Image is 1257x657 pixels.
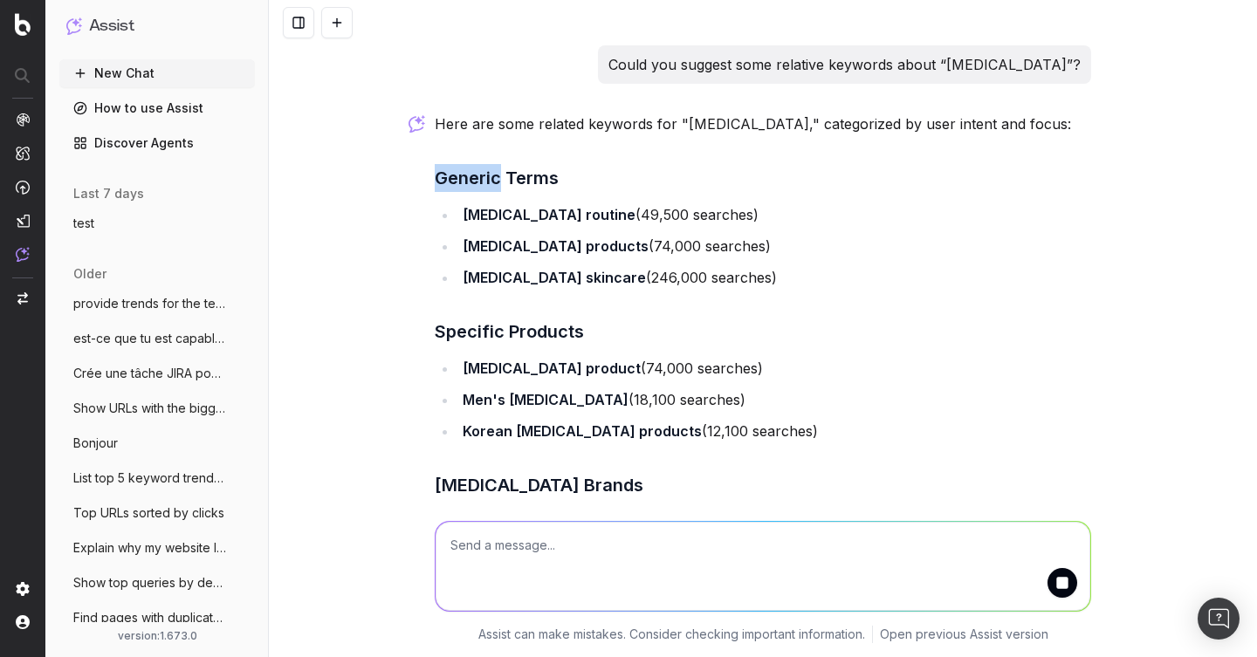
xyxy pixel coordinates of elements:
[463,206,635,223] strong: [MEDICAL_DATA] routine
[73,295,227,312] span: provide trends for the term and its vari
[66,629,248,643] div: version: 1.673.0
[16,180,30,195] img: Activation
[59,325,255,352] button: est-ce que tu est capable de me [PERSON_NAME] p
[435,112,1091,136] p: Here are some related keywords for "[MEDICAL_DATA]," categorized by user intent and focus:
[59,604,255,632] button: Find pages with duplicate H1s in [the to
[59,209,255,237] button: test
[66,14,248,38] button: Assist
[73,609,227,626] span: Find pages with duplicate H1s in [the to
[73,400,227,417] span: Show URLs with the biggest drop in impre
[73,330,227,347] span: est-ce que tu est capable de me [PERSON_NAME] p
[59,394,255,422] button: Show URLs with the biggest drop in impre
[59,129,255,157] a: Discover Agents
[457,265,1091,290] li: (246,000 searches)
[16,113,30,127] img: Analytics
[435,471,1091,499] h3: [MEDICAL_DATA] Brands
[73,185,144,202] span: last 7 days
[16,582,30,596] img: Setting
[66,17,82,34] img: Assist
[73,215,94,232] span: test
[608,52,1081,77] p: Could you suggest some relative keywords about “[MEDICAL_DATA]”?
[16,146,30,161] img: Intelligence
[59,464,255,492] button: List top 5 keyword trends march vs april
[457,387,1091,412] li: (18,100 searches)
[463,391,628,408] strong: Men's [MEDICAL_DATA]
[17,292,28,305] img: Switch project
[59,94,255,122] a: How to use Assist
[457,234,1091,258] li: (74,000 searches)
[15,13,31,36] img: Botify logo
[16,247,30,262] img: Assist
[463,237,649,255] strong: [MEDICAL_DATA] products
[73,504,224,522] span: Top URLs sorted by clicks
[478,626,865,643] p: Assist can make mistakes. Consider checking important information.
[73,469,227,487] span: List top 5 keyword trends march vs april
[59,569,255,597] button: Show top queries by device for [mobile /
[409,115,425,133] img: Botify assist logo
[463,422,702,440] strong: Korean [MEDICAL_DATA] products
[59,290,255,318] button: provide trends for the term and its vari
[880,626,1048,643] a: Open previous Assist version
[435,318,1091,346] h3: Specific Products
[59,534,255,562] button: Explain why my website lost traffic duri
[73,539,227,557] span: Explain why my website lost traffic duri
[59,499,255,527] button: Top URLs sorted by clicks
[457,356,1091,380] li: (74,000 searches)
[457,202,1091,227] li: (49,500 searches)
[435,164,1091,192] h3: Generic Terms
[73,365,227,382] span: Crée une tâche JIRA pour corriger le tit
[1198,598,1240,640] div: Open Intercom Messenger
[59,429,255,457] button: Bonjour
[73,265,106,283] span: older
[73,574,227,592] span: Show top queries by device for [mobile /
[59,59,255,87] button: New Chat
[463,359,641,377] strong: [MEDICAL_DATA] product
[16,615,30,629] img: My account
[16,214,30,228] img: Studio
[463,269,646,286] strong: [MEDICAL_DATA] skincare
[59,359,255,387] button: Crée une tâche JIRA pour corriger le tit
[89,14,134,38] h1: Assist
[73,435,118,452] span: Bonjour
[457,419,1091,443] li: (12,100 searches)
